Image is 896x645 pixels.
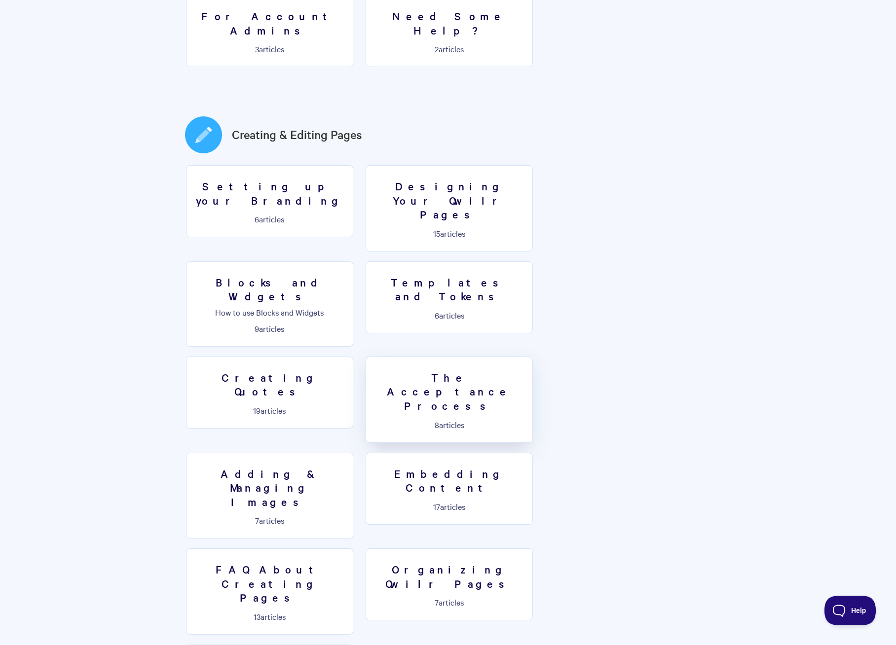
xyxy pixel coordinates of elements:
[372,311,526,320] p: articles
[255,515,259,526] span: 7
[192,215,347,223] p: articles
[192,370,347,398] h3: Creating Quotes
[255,323,259,334] span: 9
[186,453,353,539] a: Adding & Managing Images 7articles
[255,43,259,54] span: 3
[186,548,353,635] a: FAQ About Creating Pages 13articles
[192,308,347,317] p: How to use Blocks and Widgets
[372,562,526,590] h3: Organizing Qwilr Pages
[192,179,347,207] h3: Setting up your Branding
[366,165,533,251] a: Designing Your Qwilr Pages 15articles
[192,275,347,303] h3: Blocks and Widgets
[433,501,440,512] span: 17
[372,466,526,495] h3: Embedding Content
[435,597,439,608] span: 7
[435,310,439,321] span: 6
[192,406,347,415] p: articles
[372,502,526,511] p: articles
[186,357,353,429] a: Creating Quotes 19articles
[192,466,347,509] h3: Adding & Managing Images
[232,126,362,143] a: Creating & Editing Pages
[435,43,439,54] span: 2
[192,562,347,605] h3: FAQ About Creating Pages
[254,611,261,622] span: 13
[372,44,526,53] p: articles
[366,453,533,525] a: Embedding Content 17articles
[366,261,533,333] a: Templates and Tokens 6articles
[253,405,261,416] span: 19
[433,228,440,239] span: 15
[192,324,347,333] p: articles
[372,179,526,221] h3: Designing Your Qwilr Pages
[372,275,526,303] h3: Templates and Tokens
[372,9,526,37] h3: Need Some Help?
[255,214,259,224] span: 6
[366,357,533,443] a: The Acceptance Process 8articles
[186,165,353,237] a: Setting up your Branding 6articles
[186,261,353,347] a: Blocks and Widgets How to use Blocks and Widgets 9articles
[192,9,347,37] h3: For Account Admins
[824,596,876,625] iframe: Toggle Customer Support
[372,370,526,413] h3: The Acceptance Process
[435,419,439,430] span: 8
[372,229,526,238] p: articles
[192,612,347,621] p: articles
[366,548,533,620] a: Organizing Qwilr Pages 7articles
[192,516,347,525] p: articles
[372,420,526,429] p: articles
[192,44,347,53] p: articles
[372,598,526,607] p: articles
